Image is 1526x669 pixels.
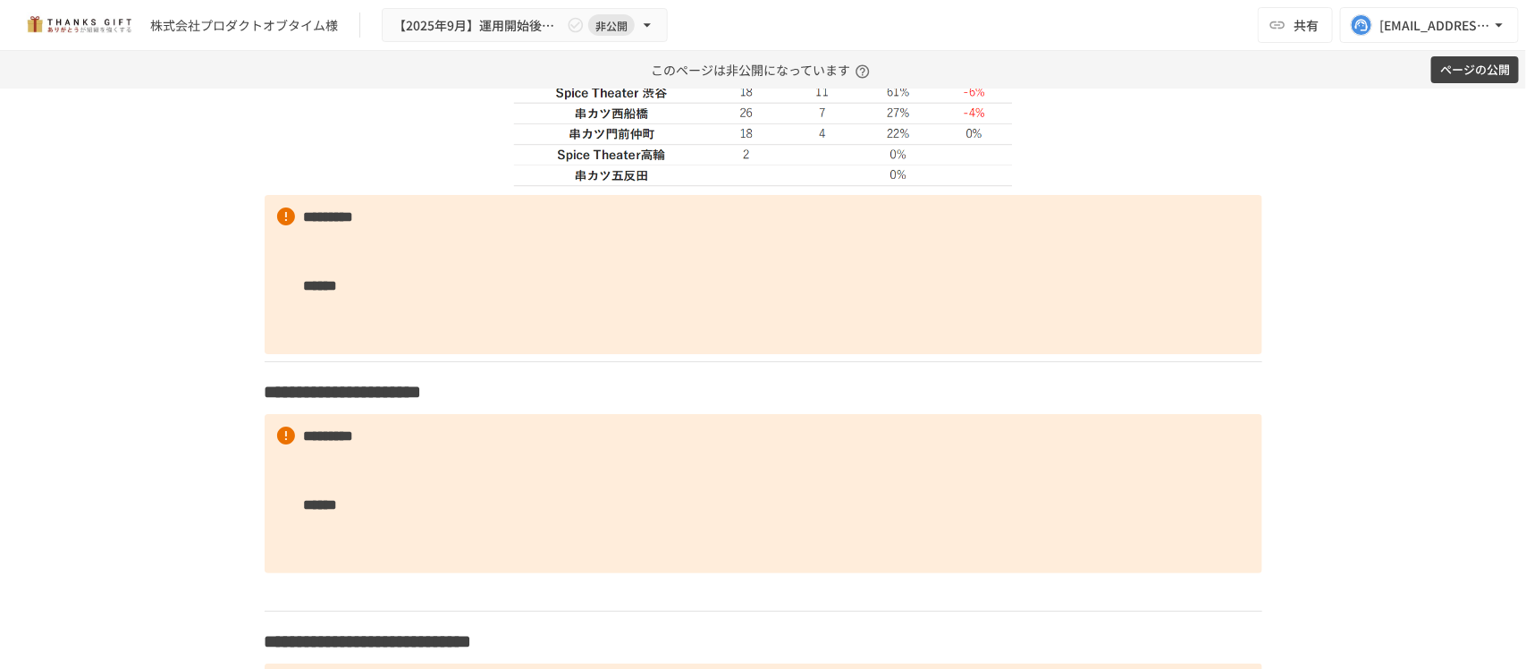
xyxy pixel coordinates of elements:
[588,16,635,35] span: 非公開
[1294,15,1319,35] span: 共有
[1431,56,1519,84] button: ページの公開
[393,14,563,37] span: 【2025年9月】運用開始後振り返りミーティング
[150,16,338,35] div: 株式会社プロダクトオブタイム様
[1379,14,1490,37] div: [EMAIL_ADDRESS][DOMAIN_NAME]
[21,11,136,39] img: mMP1OxWUAhQbsRWCurg7vIHe5HqDpP7qZo7fRoNLXQh
[382,8,668,43] button: 【2025年9月】運用開始後振り返りミーティング非公開
[1340,7,1519,43] button: [EMAIL_ADDRESS][DOMAIN_NAME]
[651,51,875,89] p: このページは非公開になっています
[1258,7,1333,43] button: 共有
